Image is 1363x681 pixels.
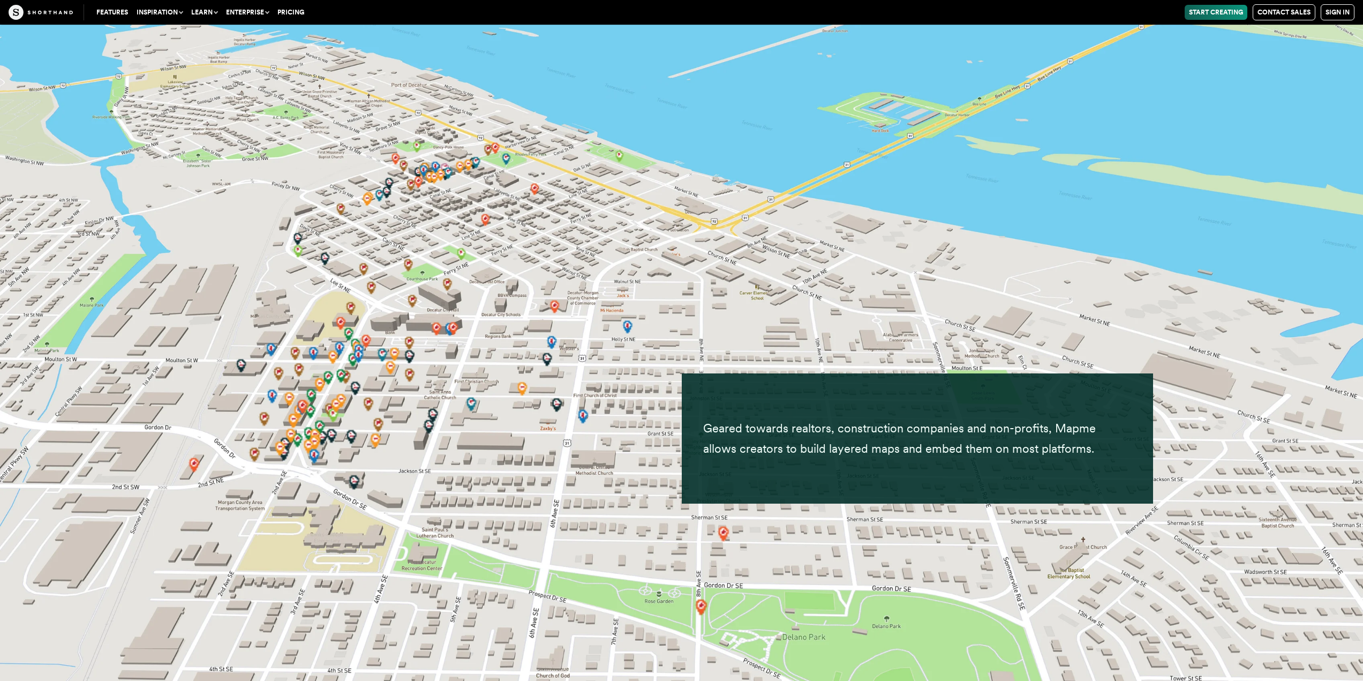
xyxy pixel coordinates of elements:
[1253,4,1315,20] a: Contact Sales
[703,418,1132,459] p: Geared towards realtors, construction companies and non-profits, Mapme allows creators to build l...
[9,5,73,20] img: The Craft
[187,5,222,20] button: Learn
[222,5,273,20] button: Enterprise
[1321,4,1354,20] a: Sign in
[132,5,187,20] button: Inspiration
[92,5,132,20] a: Features
[1185,5,1247,20] a: Start Creating
[273,5,308,20] a: Pricing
